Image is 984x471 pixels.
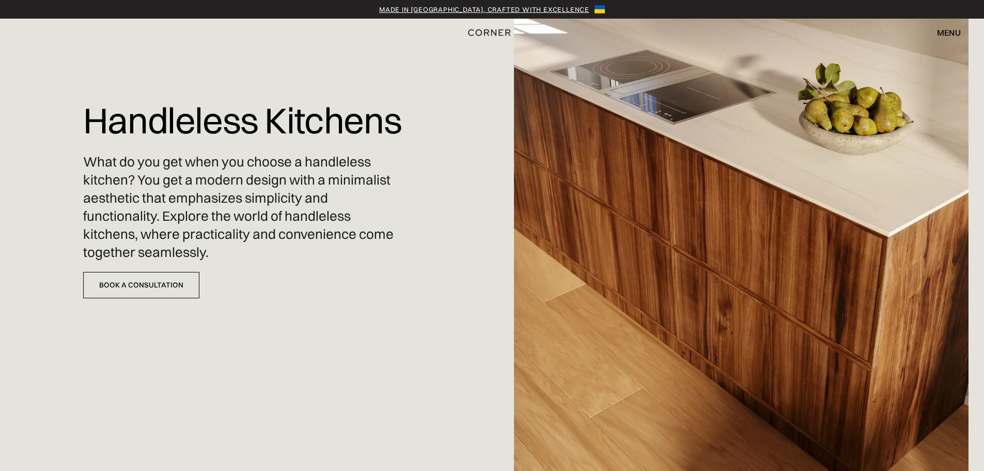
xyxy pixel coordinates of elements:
[379,4,589,14] a: Made in [GEOGRAPHIC_DATA], crafted with excellence
[83,153,403,262] p: What do you get when you choose a handleless kitchen? You get a modern design with a minimalist a...
[927,24,961,41] div: menu
[83,272,199,298] a: Book a Consultation
[457,26,527,39] a: home
[83,93,401,148] h1: Handleless Kitchens
[937,28,961,37] div: menu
